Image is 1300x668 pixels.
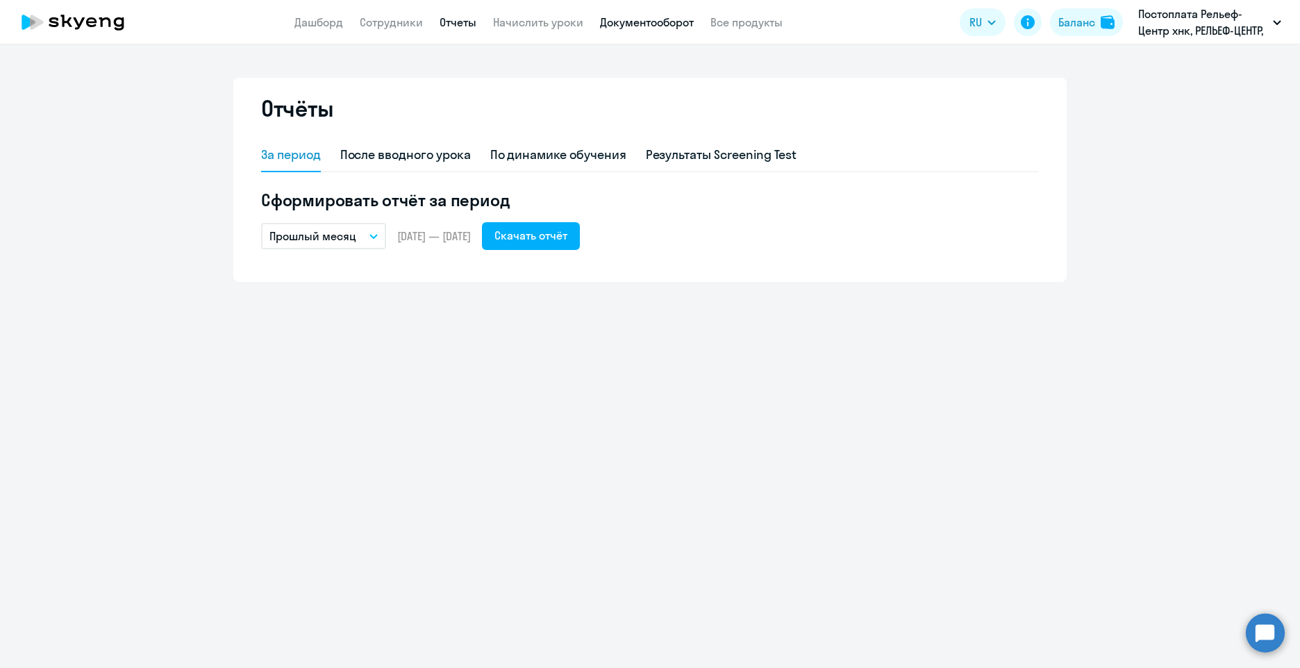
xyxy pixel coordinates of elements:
[490,146,626,164] div: По динамике обучения
[960,8,1006,36] button: RU
[493,15,583,29] a: Начислить уроки
[397,228,471,244] span: [DATE] — [DATE]
[269,228,356,244] p: Прошлый месяц
[440,15,476,29] a: Отчеты
[1058,14,1095,31] div: Баланс
[710,15,783,29] a: Все продукты
[294,15,343,29] a: Дашборд
[261,189,1039,211] h5: Сформировать отчёт за период
[600,15,694,29] a: Документооборот
[494,227,567,244] div: Скачать отчёт
[1131,6,1288,39] button: Постоплата Рельеф-Центр хнк, РЕЛЬЕФ-ЦЕНТР, ООО
[1050,8,1123,36] button: Балансbalance
[646,146,797,164] div: Результаты Screening Test
[360,15,423,29] a: Сотрудники
[261,223,386,249] button: Прошлый месяц
[1101,15,1115,29] img: balance
[1138,6,1267,39] p: Постоплата Рельеф-Центр хнк, РЕЛЬЕФ-ЦЕНТР, ООО
[969,14,982,31] span: RU
[261,94,333,122] h2: Отчёты
[482,222,580,250] button: Скачать отчёт
[261,146,321,164] div: За период
[340,146,471,164] div: После вводного урока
